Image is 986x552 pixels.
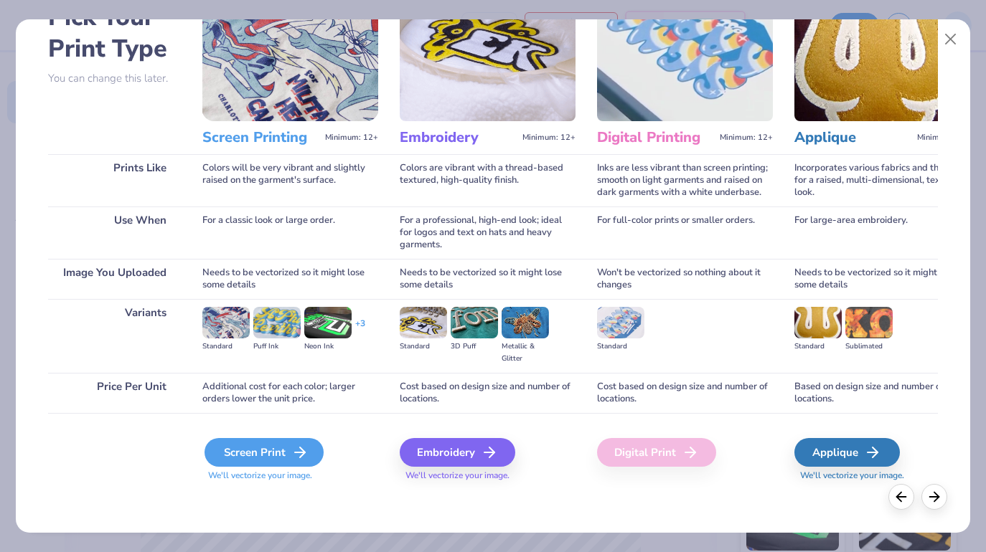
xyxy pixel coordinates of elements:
[597,259,773,299] div: Won't be vectorized so nothing about it changes
[48,299,181,373] div: Variants
[794,470,970,482] span: We'll vectorize your image.
[400,470,576,482] span: We'll vectorize your image.
[253,307,301,338] img: Puff Ink
[304,307,352,338] img: Neon Ink
[48,154,181,206] div: Prints Like
[202,154,378,206] div: Colors will be very vibrant and slightly raised on the garment's surface.
[205,438,324,467] div: Screen Print
[597,307,644,338] img: Standard
[794,438,900,467] div: Applique
[304,341,352,353] div: Neon Ink
[597,128,714,147] h3: Digital Printing
[917,133,970,143] span: Minimum: 12+
[400,259,576,299] div: Needs to be vectorized so it might lose some details
[794,154,970,206] div: Incorporates various fabrics and threads for a raised, multi-dimensional, textured look.
[400,154,576,206] div: Colors are vibrant with a thread-based textured, high-quality finish.
[400,206,576,259] div: For a professional, high-end look; ideal for logos and text on hats and heavy garments.
[48,373,181,413] div: Price Per Unit
[48,72,181,85] p: You can change this later.
[202,128,319,147] h3: Screen Printing
[400,373,576,413] div: Cost based on design size and number of locations.
[400,438,515,467] div: Embroidery
[845,341,893,353] div: Sublimated
[597,438,716,467] div: Digital Print
[794,373,970,413] div: Based on design size and number of locations.
[253,341,301,353] div: Puff Ink
[325,133,378,143] span: Minimum: 12+
[202,373,378,413] div: Additional cost for each color; larger orders lower the unit price.
[48,206,181,259] div: Use When
[451,341,498,353] div: 3D Puff
[720,133,773,143] span: Minimum: 12+
[202,341,250,353] div: Standard
[937,26,964,53] button: Close
[845,307,893,338] img: Sublimated
[597,154,773,206] div: Inks are less vibrant than screen printing; smooth on light garments and raised on dark garments ...
[202,470,378,482] span: We'll vectorize your image.
[794,341,842,353] div: Standard
[355,318,365,342] div: + 3
[48,259,181,299] div: Image You Uploaded
[597,373,773,413] div: Cost based on design size and number of locations.
[794,307,842,338] img: Standard
[202,307,250,338] img: Standard
[202,259,378,299] div: Needs to be vectorized so it might lose some details
[400,307,447,338] img: Standard
[451,307,498,338] img: 3D Puff
[597,341,644,353] div: Standard
[502,307,549,338] img: Metallic & Glitter
[48,1,181,65] h2: Pick Your Print Type
[794,128,911,147] h3: Applique
[597,206,773,259] div: For full-color prints or smaller orders.
[202,206,378,259] div: For a classic look or large order.
[502,341,549,365] div: Metallic & Glitter
[400,128,517,147] h3: Embroidery
[794,259,970,299] div: Needs to be vectorized so it might lose some details
[794,206,970,259] div: For large-area embroidery.
[400,341,447,353] div: Standard
[522,133,576,143] span: Minimum: 12+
